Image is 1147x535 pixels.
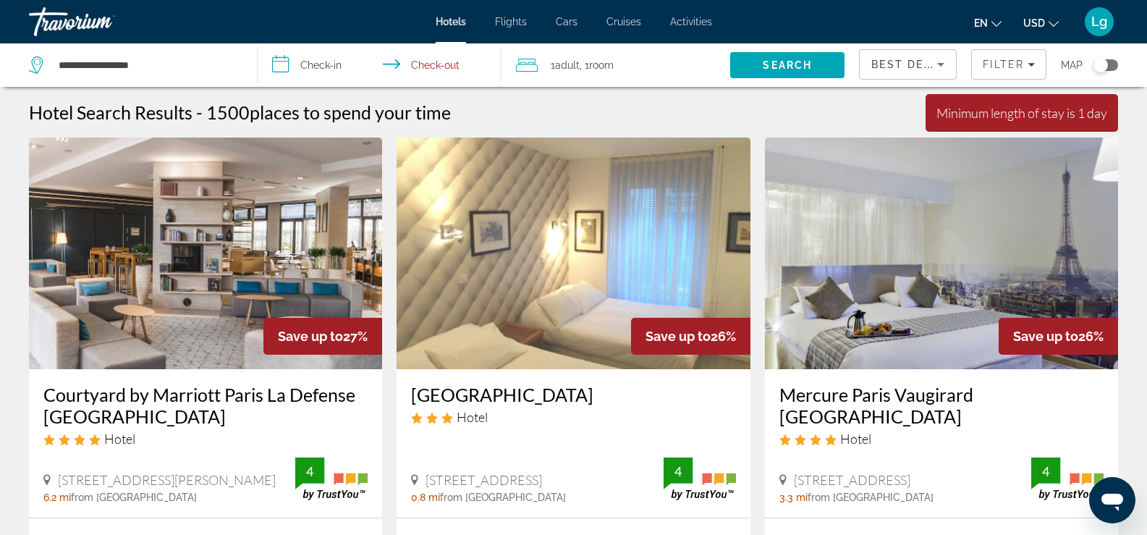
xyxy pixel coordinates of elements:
[1089,477,1135,523] iframe: Bouton de lancement de la fenêtre de messagerie
[999,318,1118,355] div: 26%
[250,101,451,123] span: places to spend your time
[551,55,580,75] span: 1
[631,318,750,355] div: 26%
[1013,329,1078,344] span: Save up to
[779,492,808,503] span: 3.3 mi
[1031,458,1104,500] img: TrustYou guest rating badge
[457,409,488,425] span: Hotel
[589,59,614,71] span: Room
[29,138,382,369] img: Courtyard by Marriott Paris La Defense West Colombes
[808,492,934,503] span: from [GEOGRAPHIC_DATA]
[871,59,947,70] span: Best Deals
[436,16,466,28] a: Hotels
[71,492,197,503] span: from [GEOGRAPHIC_DATA]
[1023,17,1045,29] span: USD
[29,3,174,41] a: Travorium
[295,458,368,500] img: TrustYou guest rating badge
[840,431,871,447] span: Hotel
[440,492,566,503] span: from [GEOGRAPHIC_DATA]
[664,458,736,500] img: TrustYou guest rating badge
[974,17,988,29] span: en
[411,384,735,405] a: [GEOGRAPHIC_DATA]
[936,105,1107,121] div: Minimum length of stay is 1 day
[29,101,192,123] h1: Hotel Search Results
[646,329,711,344] span: Save up to
[1091,14,1107,29] span: Lg
[664,463,693,480] div: 4
[1023,12,1059,33] button: Change currency
[43,431,368,447] div: 4 star Hotel
[278,329,343,344] span: Save up to
[763,59,812,71] span: Search
[495,16,527,28] a: Flights
[263,318,382,355] div: 27%
[606,16,641,28] a: Cruises
[580,55,614,75] span: , 1
[397,138,750,369] img: Hotel Hauteville Opera
[104,431,135,447] span: Hotel
[1080,7,1118,37] button: User Menu
[43,492,71,503] span: 6.2 mi
[426,472,542,488] span: [STREET_ADDRESS]
[58,472,276,488] span: [STREET_ADDRESS][PERSON_NAME]
[971,49,1046,80] button: Filters
[1031,463,1060,480] div: 4
[206,101,451,123] h2: 1500
[974,12,1002,33] button: Change language
[258,43,501,87] button: Select check in and out date
[871,56,944,73] mat-select: Sort by
[670,16,712,28] a: Activities
[1083,59,1118,72] button: Toggle map
[779,384,1104,427] a: Mercure Paris Vaugirard [GEOGRAPHIC_DATA]
[765,138,1118,369] img: Mercure Paris Vaugirard Porte de Versailles
[983,59,1024,70] span: Filter
[411,492,440,503] span: 0.8 mi
[1061,55,1083,75] span: Map
[730,52,845,78] button: Search
[57,54,235,76] input: Search hotel destination
[779,431,1104,447] div: 4 star Hotel
[295,463,324,480] div: 4
[411,409,735,425] div: 3 star Hotel
[556,16,577,28] a: Cars
[43,384,368,427] a: Courtyard by Marriott Paris La Defense [GEOGRAPHIC_DATA]
[501,43,730,87] button: Travelers: 1 adult, 0 children
[794,472,910,488] span: [STREET_ADDRESS]
[555,59,580,71] span: Adult
[196,101,203,123] span: -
